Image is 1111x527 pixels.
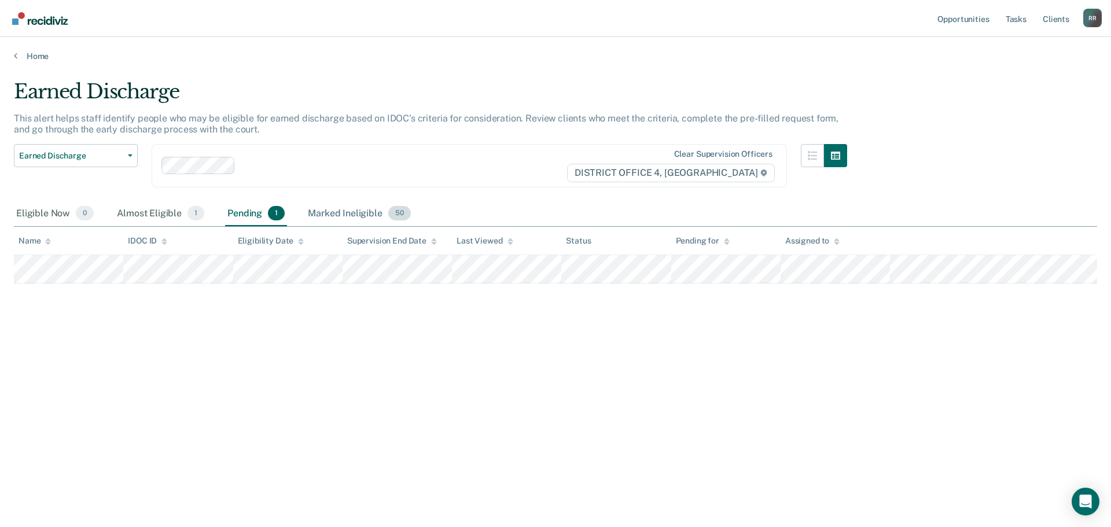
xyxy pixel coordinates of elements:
[1072,488,1099,515] div: Open Intercom Messenger
[187,206,204,221] span: 1
[674,149,772,159] div: Clear supervision officers
[676,236,730,246] div: Pending for
[566,236,591,246] div: Status
[14,201,96,227] div: Eligible Now0
[388,206,411,221] span: 50
[567,164,775,182] span: DISTRICT OFFICE 4, [GEOGRAPHIC_DATA]
[347,236,437,246] div: Supervision End Date
[14,80,847,113] div: Earned Discharge
[1083,9,1102,27] div: R R
[115,201,207,227] div: Almost Eligible1
[457,236,513,246] div: Last Viewed
[225,201,287,227] div: Pending1
[14,113,838,135] p: This alert helps staff identify people who may be eligible for earned discharge based on IDOC’s c...
[1083,9,1102,27] button: Profile dropdown button
[14,144,138,167] button: Earned Discharge
[785,236,840,246] div: Assigned to
[306,201,413,227] div: Marked Ineligible50
[128,236,167,246] div: IDOC ID
[238,236,304,246] div: Eligibility Date
[19,151,123,161] span: Earned Discharge
[12,12,68,25] img: Recidiviz
[19,236,51,246] div: Name
[76,206,94,221] span: 0
[268,206,285,221] span: 1
[14,51,1097,61] a: Home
